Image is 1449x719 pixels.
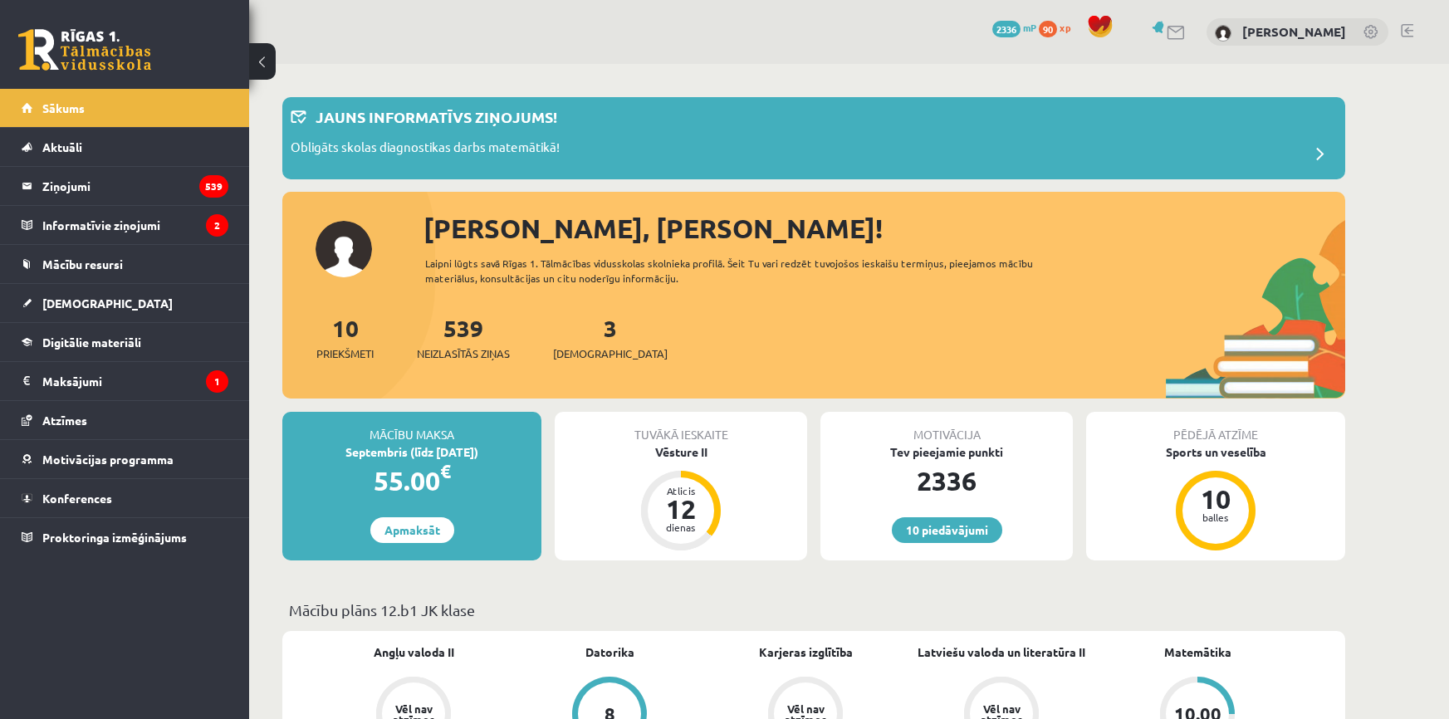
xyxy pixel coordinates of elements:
span: Priekšmeti [316,345,374,362]
div: [PERSON_NAME], [PERSON_NAME]! [423,208,1345,248]
legend: Informatīvie ziņojumi [42,206,228,244]
a: Atzīmes [22,401,228,439]
span: Atzīmes [42,413,87,428]
div: Laipni lūgts savā Rīgas 1. Tālmācības vidusskolas skolnieka profilā. Šeit Tu vari redzēt tuvojošo... [425,256,1063,286]
a: Jauns informatīvs ziņojums! Obligāts skolas diagnostikas darbs matemātikā! [291,105,1337,171]
span: Mācību resursi [42,257,123,271]
i: 539 [199,175,228,198]
span: € [440,459,451,483]
a: [PERSON_NAME] [1242,23,1346,40]
a: Konferences [22,479,228,517]
legend: Ziņojumi [42,167,228,205]
a: Proktoringa izmēģinājums [22,518,228,556]
div: Mācību maksa [282,412,541,443]
span: Proktoringa izmēģinājums [42,530,187,545]
a: Digitālie materiāli [22,323,228,361]
p: Mācību plāns 12.b1 JK klase [289,599,1339,621]
i: 1 [206,370,228,393]
a: 10Priekšmeti [316,313,374,362]
span: Neizlasītās ziņas [417,345,510,362]
div: Sports un veselība [1086,443,1345,461]
div: 12 [656,496,706,522]
a: Apmaksāt [370,517,454,543]
span: Sākums [42,100,85,115]
a: 10 piedāvājumi [892,517,1002,543]
span: Digitālie materiāli [42,335,141,350]
div: Atlicis [656,486,706,496]
div: Pēdējā atzīme [1086,412,1345,443]
div: Tuvākā ieskaite [555,412,807,443]
div: 55.00 [282,461,541,501]
a: [DEMOGRAPHIC_DATA] [22,284,228,322]
span: mP [1023,21,1036,34]
a: Karjeras izglītība [759,643,853,661]
img: Regnārs Capars [1215,25,1231,42]
span: [DEMOGRAPHIC_DATA] [553,345,668,362]
span: Aktuāli [42,139,82,154]
div: Motivācija [820,412,1073,443]
a: Informatīvie ziņojumi2 [22,206,228,244]
a: Sports un veselība 10 balles [1086,443,1345,553]
div: Tev pieejamie punkti [820,443,1073,461]
div: dienas [656,522,706,532]
a: 90 xp [1039,21,1079,34]
span: 90 [1039,21,1057,37]
legend: Maksājumi [42,362,228,400]
a: Rīgas 1. Tālmācības vidusskola [18,29,151,71]
div: Vēsture II [555,443,807,461]
div: 2336 [820,461,1073,501]
a: Sākums [22,89,228,127]
div: Septembris (līdz [DATE]) [282,443,541,461]
a: 3[DEMOGRAPHIC_DATA] [553,313,668,362]
span: 2336 [992,21,1021,37]
a: 539Neizlasītās ziņas [417,313,510,362]
a: Motivācijas programma [22,440,228,478]
p: Obligāts skolas diagnostikas darbs matemātikā! [291,138,560,161]
a: Ziņojumi539 [22,167,228,205]
a: Angļu valoda II [374,643,454,661]
a: Aktuāli [22,128,228,166]
span: Konferences [42,491,112,506]
span: [DEMOGRAPHIC_DATA] [42,296,173,311]
a: Mācību resursi [22,245,228,283]
a: Matemātika [1164,643,1231,661]
a: Latviešu valoda un literatūra II [918,643,1085,661]
a: Maksājumi1 [22,362,228,400]
span: Motivācijas programma [42,452,174,467]
div: 10 [1191,486,1241,512]
p: Jauns informatīvs ziņojums! [316,105,557,128]
span: xp [1060,21,1070,34]
a: 2336 mP [992,21,1036,34]
i: 2 [206,214,228,237]
a: Datorika [585,643,634,661]
a: Vēsture II Atlicis 12 dienas [555,443,807,553]
div: balles [1191,512,1241,522]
